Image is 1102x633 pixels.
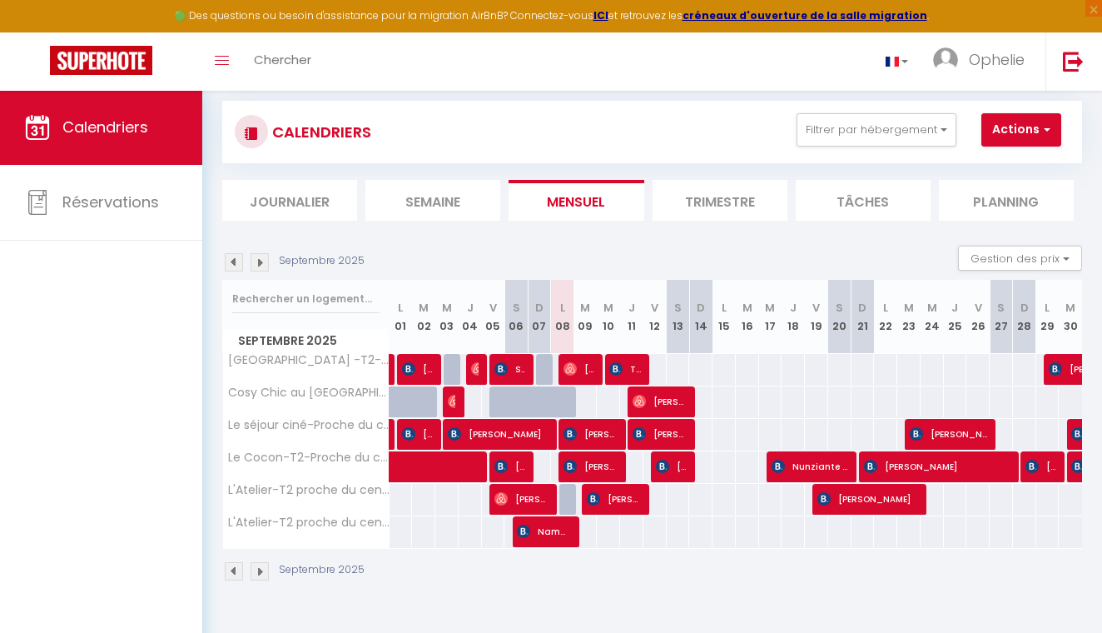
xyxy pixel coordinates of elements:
abbr: L [398,300,403,316]
a: créneaux d'ouverture de la salle migration [683,8,927,22]
span: [PERSON_NAME] [633,386,687,417]
span: [PERSON_NAME] [PERSON_NAME] [656,451,687,482]
abbr: M [904,300,914,316]
abbr: J [790,300,797,316]
abbr: M [580,300,590,316]
img: ... [933,47,958,72]
th: 26 [966,280,990,354]
span: L'Atelier-T2 proche du centre-[GEOGRAPHIC_DATA] [226,516,392,529]
th: 06 [504,280,528,354]
input: Rechercher un logement... [232,284,380,314]
img: logout [1063,51,1084,72]
abbr: V [812,300,820,316]
abbr: M [603,300,613,316]
img: Super Booking [50,46,152,75]
th: 02 [412,280,435,354]
abbr: D [858,300,866,316]
th: 21 [851,280,875,354]
abbr: L [1045,300,1050,316]
abbr: M [927,300,937,316]
abbr: V [651,300,658,316]
span: Réservations [62,192,159,212]
th: 17 [759,280,782,354]
span: [PERSON_NAME] [633,418,687,450]
span: Le Cocon-T2-Proche du centre-[GEOGRAPHIC_DATA] [226,451,392,464]
p: Septembre 2025 [279,562,365,578]
li: Semaine [365,180,500,221]
span: [PERSON_NAME] [587,483,641,515]
th: 01 [390,280,413,354]
button: Gestion des prix [958,246,1082,271]
span: Ophelie [969,49,1025,70]
abbr: S [674,300,682,316]
span: L'Atelier-T2 proche du centre-[GEOGRAPHIC_DATA] [226,484,392,496]
th: 25 [944,280,967,354]
button: Actions [981,113,1061,147]
span: [PERSON_NAME] [563,451,618,482]
th: 03 [435,280,459,354]
th: 30 [1059,280,1082,354]
th: 11 [620,280,643,354]
span: Namanathan nathis [517,516,571,547]
span: SOUBATTRA AGERON [494,353,525,385]
abbr: M [419,300,429,316]
th: 04 [459,280,482,354]
li: Tâches [796,180,931,221]
li: Planning [939,180,1074,221]
abbr: V [975,300,982,316]
li: Mensuel [509,180,643,221]
abbr: S [513,300,520,316]
span: Le séjour ciné-Proche du centre-wifi-parking [226,419,392,431]
th: 27 [990,280,1013,354]
abbr: L [883,300,888,316]
span: [PERSON_NAME] [471,353,479,385]
abbr: M [1065,300,1075,316]
th: 24 [921,280,944,354]
span: Septembre 2025 [223,329,389,353]
th: 05 [482,280,505,354]
p: Septembre 2025 [279,253,365,269]
abbr: L [722,300,727,316]
th: 23 [897,280,921,354]
abbr: V [489,300,497,316]
th: 20 [828,280,851,354]
span: [PERSON_NAME] [563,353,594,385]
span: Thi [PERSON_NAME] [609,353,640,385]
th: 18 [782,280,805,354]
th: 29 [1036,280,1060,354]
abbr: M [442,300,452,316]
span: Nunziante Pandarolo [772,451,849,482]
h3: CALENDRIERS [268,113,371,151]
abbr: D [535,300,544,316]
a: ICI [593,8,608,22]
span: [GEOGRAPHIC_DATA] -T2-proche du centre-Wifi-parking [226,354,392,366]
button: Ouvrir le widget de chat LiveChat [13,7,63,57]
th: 16 [736,280,759,354]
span: [PERSON_NAME] [910,418,987,450]
th: 10 [597,280,620,354]
span: [PERSON_NAME] [817,483,918,515]
abbr: S [997,300,1005,316]
span: [PERSON_NAME] [494,483,549,515]
th: 19 [805,280,828,354]
abbr: D [1020,300,1029,316]
th: 13 [667,280,690,354]
li: Trimestre [653,180,787,221]
span: [PERSON_NAME] [864,451,1011,482]
span: Cosy Chic au [GEOGRAPHIC_DATA]-[GEOGRAPHIC_DATA] [226,386,392,399]
span: Chercher [254,51,311,68]
span: Calendriers [62,117,148,137]
span: [PERSON_NAME] [448,386,455,417]
abbr: M [765,300,775,316]
th: 14 [689,280,712,354]
abbr: L [560,300,565,316]
button: Filtrer par hébergement [797,113,956,147]
th: 12 [643,280,667,354]
th: 28 [1013,280,1036,354]
span: [PERSON_NAME] [402,353,433,385]
span: [PERSON_NAME] [563,418,618,450]
th: 08 [551,280,574,354]
a: ... Ophelie [921,32,1045,91]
